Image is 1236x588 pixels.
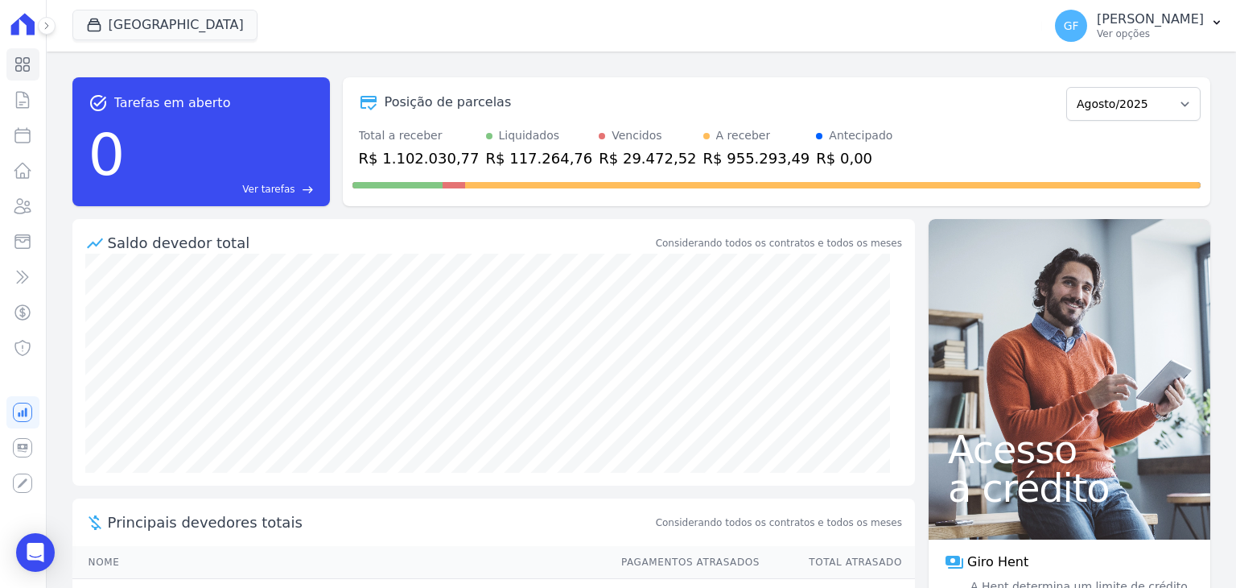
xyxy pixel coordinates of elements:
span: Principais devedores totais [108,511,653,533]
span: Giro Hent [967,553,1028,572]
div: R$ 117.264,76 [486,147,593,169]
button: [GEOGRAPHIC_DATA] [72,10,257,40]
div: R$ 955.293,49 [703,147,810,169]
div: Vencidos [612,127,661,144]
span: east [302,184,314,196]
div: R$ 1.102.030,77 [359,147,480,169]
span: GF [1064,20,1079,31]
span: Ver tarefas [242,182,295,197]
p: Ver opções [1097,27,1204,40]
div: Considerando todos os contratos e todos os meses [656,236,902,251]
button: GF [PERSON_NAME] Ver opções [1042,3,1236,48]
div: 0 [89,113,126,197]
th: Total Atrasado [760,546,915,579]
div: Posição de parcelas [385,93,512,112]
th: Pagamentos Atrasados [606,546,760,579]
a: Ver tarefas east [131,182,313,197]
p: [PERSON_NAME] [1097,11,1204,27]
div: A receber [716,127,771,144]
span: Acesso [948,430,1191,469]
div: Antecipado [829,127,892,144]
span: Tarefas em aberto [114,93,231,113]
div: R$ 0,00 [816,147,892,169]
th: Nome [72,546,606,579]
span: Considerando todos os contratos e todos os meses [656,516,902,530]
div: Open Intercom Messenger [16,533,55,572]
div: Total a receber [359,127,480,144]
div: R$ 29.472,52 [599,147,696,169]
div: Liquidados [499,127,560,144]
span: a crédito [948,469,1191,507]
div: Saldo devedor total [108,232,653,254]
span: task_alt [89,93,108,113]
